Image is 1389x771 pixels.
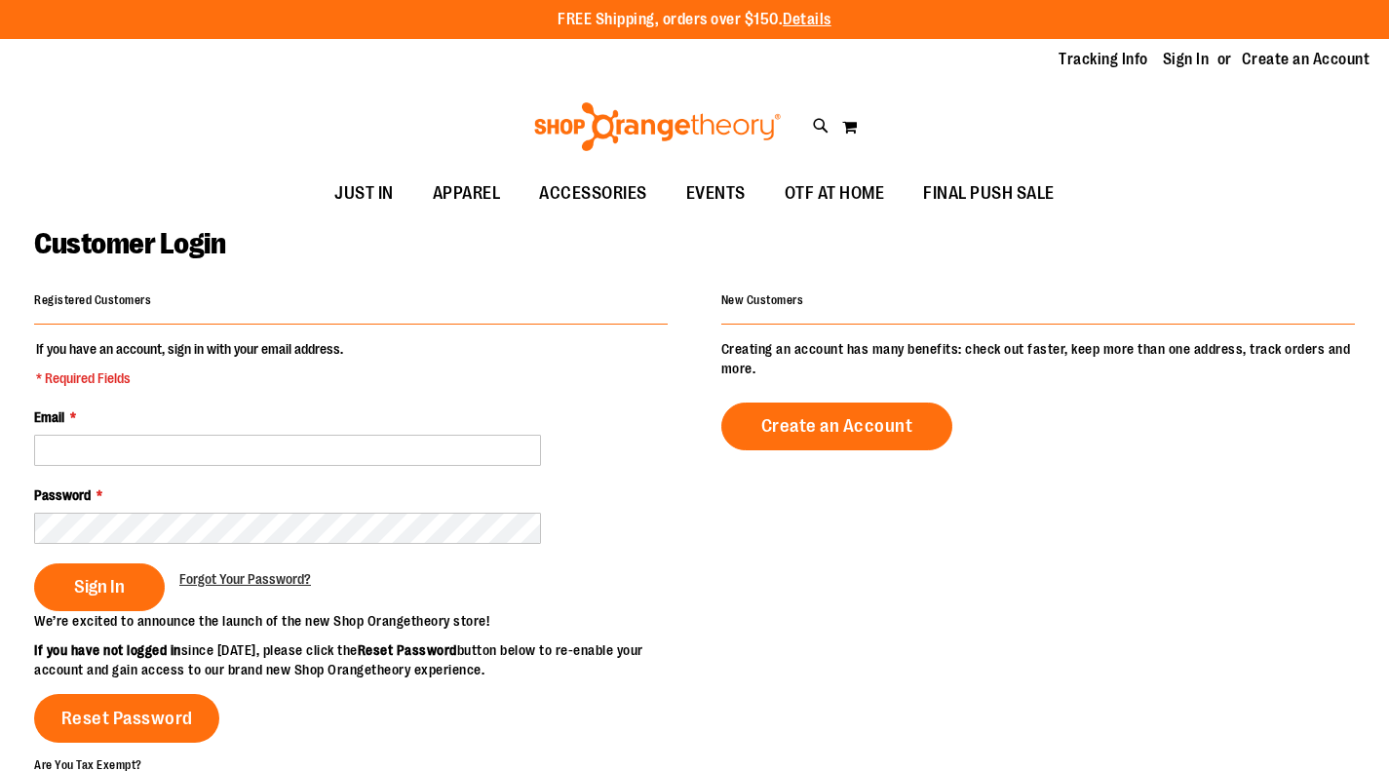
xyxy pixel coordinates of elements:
[34,694,219,743] a: Reset Password
[334,172,394,215] span: JUST IN
[34,642,181,658] strong: If you have not logged in
[558,9,831,31] p: FREE Shipping, orders over $150.
[923,172,1055,215] span: FINAL PUSH SALE
[531,102,784,151] img: Shop Orangetheory
[721,339,1355,378] p: Creating an account has many benefits: check out faster, keep more than one address, track orders...
[34,563,165,611] button: Sign In
[34,227,225,260] span: Customer Login
[34,640,695,679] p: since [DATE], please click the button below to re-enable your account and gain access to our bran...
[358,642,457,658] strong: Reset Password
[783,11,831,28] a: Details
[765,172,905,216] a: OTF AT HOME
[1059,49,1148,70] a: Tracking Info
[721,403,953,450] a: Create an Account
[179,569,311,589] a: Forgot Your Password?
[520,172,667,216] a: ACCESSORIES
[686,172,746,215] span: EVENTS
[1242,49,1370,70] a: Create an Account
[34,487,91,503] span: Password
[315,172,413,216] a: JUST IN
[785,172,885,215] span: OTF AT HOME
[34,611,695,631] p: We’re excited to announce the launch of the new Shop Orangetheory store!
[34,339,345,388] legend: If you have an account, sign in with your email address.
[413,172,521,216] a: APPAREL
[61,708,193,729] span: Reset Password
[74,576,125,598] span: Sign In
[904,172,1074,216] a: FINAL PUSH SALE
[433,172,501,215] span: APPAREL
[761,415,913,437] span: Create an Account
[539,172,647,215] span: ACCESSORIES
[34,757,142,771] strong: Are You Tax Exempt?
[34,293,151,307] strong: Registered Customers
[667,172,765,216] a: EVENTS
[34,409,64,425] span: Email
[1163,49,1210,70] a: Sign In
[721,293,804,307] strong: New Customers
[36,368,343,388] span: * Required Fields
[179,571,311,587] span: Forgot Your Password?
